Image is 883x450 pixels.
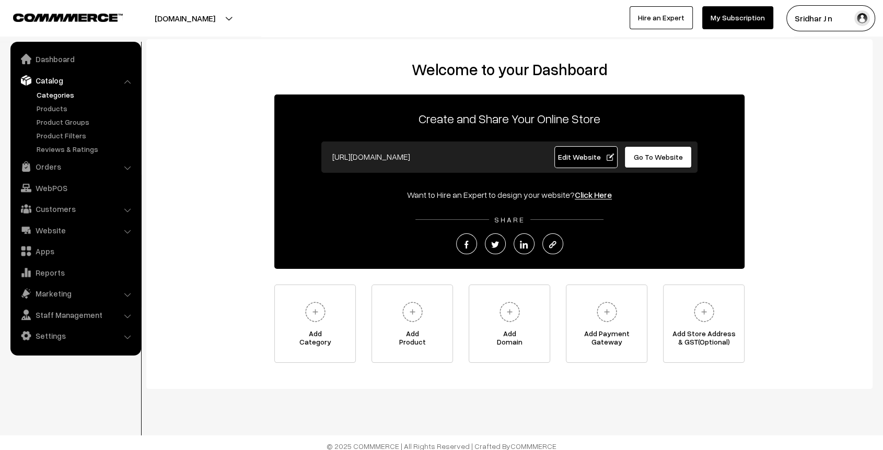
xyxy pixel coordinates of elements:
[575,190,612,200] a: Click Here
[702,6,773,29] a: My Subscription
[274,109,745,128] p: Create and Share Your Online Store
[13,221,137,240] a: Website
[495,298,524,326] img: plus.svg
[274,285,356,363] a: AddCategory
[13,326,137,345] a: Settings
[34,103,137,114] a: Products
[34,130,137,141] a: Product Filters
[13,10,104,23] a: COMMMERCE
[566,329,647,350] span: Add Payment Gateway
[372,329,452,350] span: Add Product
[34,144,137,155] a: Reviews & Ratings
[371,285,453,363] a: AddProduct
[634,152,683,161] span: Go To Website
[786,5,875,31] button: Sridhar J n
[13,242,137,260] a: Apps
[489,215,530,224] span: SHARE
[275,329,355,350] span: Add Category
[34,116,137,127] a: Product Groups
[13,71,137,90] a: Catalog
[558,152,614,161] span: Edit Website
[469,329,550,350] span: Add Domain
[13,14,123,21] img: COMMMERCE
[34,89,137,100] a: Categories
[13,305,137,324] a: Staff Management
[157,60,862,79] h2: Welcome to your Dashboard
[118,5,252,31] button: [DOMAIN_NAME]
[13,157,137,176] a: Orders
[664,329,744,350] span: Add Store Address & GST(Optional)
[469,285,550,363] a: AddDomain
[630,6,693,29] a: Hire an Expert
[13,284,137,303] a: Marketing
[663,285,745,363] a: Add Store Address& GST(Optional)
[624,146,692,168] a: Go To Website
[554,146,618,168] a: Edit Website
[690,298,718,326] img: plus.svg
[274,188,745,201] div: Want to Hire an Expert to design your website?
[398,298,427,326] img: plus.svg
[301,298,330,326] img: plus.svg
[566,285,647,363] a: Add PaymentGateway
[13,50,137,68] a: Dashboard
[13,179,137,197] a: WebPOS
[13,263,137,282] a: Reports
[13,199,137,218] a: Customers
[592,298,621,326] img: plus.svg
[854,10,870,26] img: user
